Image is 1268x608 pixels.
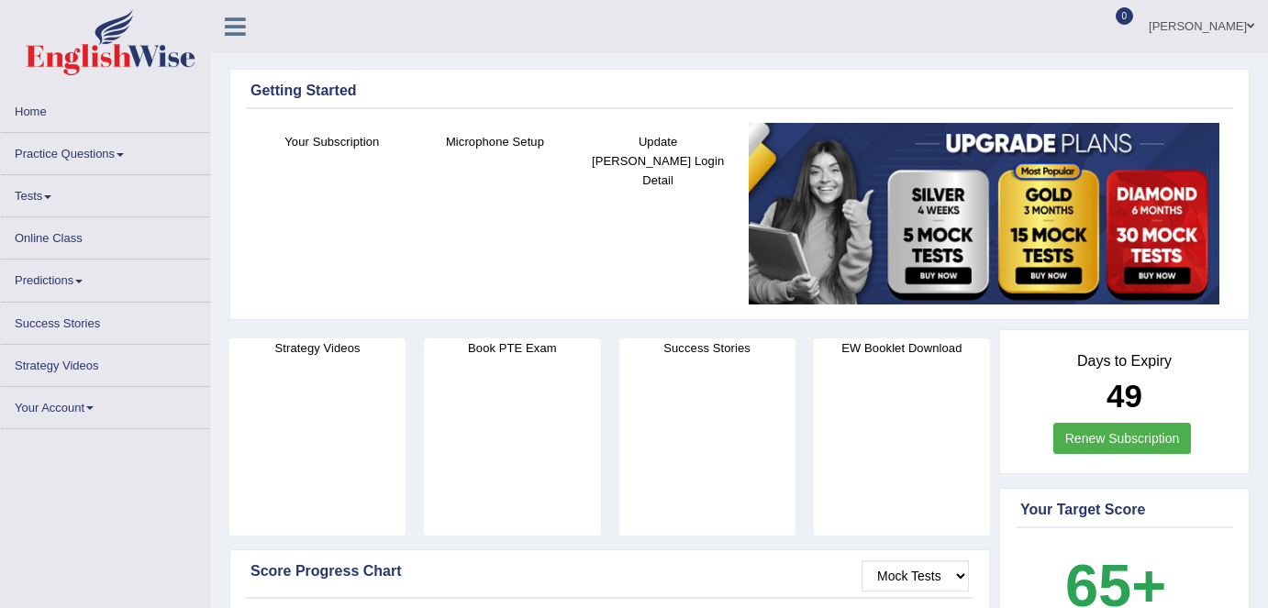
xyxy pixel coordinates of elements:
div: Your Target Score [1020,499,1229,521]
h4: Your Subscription [260,132,405,151]
a: Success Stories [1,303,210,338]
a: Renew Subscription [1053,423,1192,454]
a: Predictions [1,260,210,295]
h4: Strategy Videos [229,338,406,358]
h4: Update [PERSON_NAME] Login Detail [585,132,730,190]
a: Online Class [1,217,210,253]
a: Strategy Videos [1,345,210,381]
a: Home [1,91,210,127]
a: Tests [1,175,210,211]
img: small5.jpg [749,123,1219,305]
h4: Days to Expiry [1020,353,1229,370]
a: Practice Questions [1,133,210,169]
span: 0 [1116,7,1134,25]
h4: Success Stories [619,338,795,358]
div: Getting Started [250,80,1229,102]
div: Score Progress Chart [250,560,969,582]
h4: Book PTE Exam [424,338,600,358]
h4: Microphone Setup [423,132,568,151]
a: Your Account [1,387,210,423]
b: 49 [1107,378,1142,414]
h4: EW Booklet Download [814,338,990,358]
